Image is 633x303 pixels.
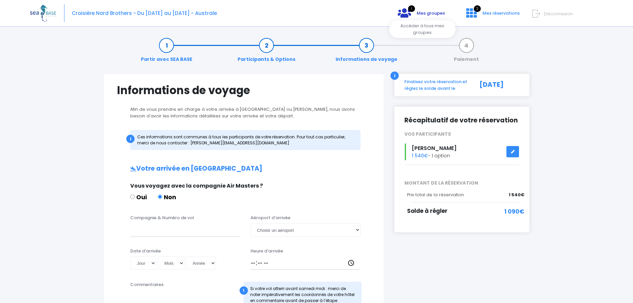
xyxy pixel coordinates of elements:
[117,84,370,97] h1: Informations de voyage
[461,12,524,19] a: 2 Mes réservations
[117,165,370,173] h2: Votre arrivée en [GEOGRAPHIC_DATA]
[404,117,519,124] h2: Récapitulatif de votre réservation
[482,10,520,16] span: Mes réservations
[130,182,263,190] span: Vous voyagez avec la compagnie Air Masters ?
[399,180,524,187] span: MONTANT DE LA RÉSERVATION
[390,72,399,80] div: i
[399,143,524,160] div: - 1 option
[126,135,135,143] div: i
[544,11,573,17] span: Déconnexion
[399,131,524,138] div: VOS PARTICIPANTS
[240,286,248,295] div: !
[412,152,428,159] span: 1 540€
[72,10,217,17] span: Croisière Nord Brothers - Du [DATE] au [DATE] - Australe
[130,193,147,202] label: Oui
[138,42,196,63] a: Partir avec SEA BASE
[130,281,163,288] label: Commentaires
[392,12,450,19] a: 1 Mes groupes
[504,207,524,216] span: 1 090€
[408,5,415,12] span: 1
[130,195,135,199] input: Oui
[158,195,162,199] input: Non
[158,193,176,202] label: Non
[234,42,299,63] a: Participants & Options
[417,10,445,16] span: Mes groupes
[332,42,401,63] a: Informations de voyage
[251,215,290,221] label: Aéroport d'arrivée
[130,215,194,221] label: Compagnie & Numéro de vol
[412,144,457,152] span: [PERSON_NAME]
[474,5,481,12] span: 2
[389,20,456,38] div: Accéder à tous mes groupes
[117,106,370,119] p: Afin de vous prendre en charge à votre arrivée à [GEOGRAPHIC_DATA] ou [PERSON_NAME], nous avons b...
[399,78,472,91] div: Finalisez votre réservation et réglez le solde avant le
[407,192,464,198] span: Prix total de la réservation
[130,248,161,254] label: Date d'arrivée
[251,248,283,254] label: Heure d'arrivée
[451,42,482,63] a: Paiement
[472,78,524,91] div: [DATE]
[407,207,448,215] span: Solde à régler
[509,192,524,198] span: 1 540€
[130,130,361,150] div: Ces informations sont communes à tous les participants de votre réservation. Pour tout cas partic...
